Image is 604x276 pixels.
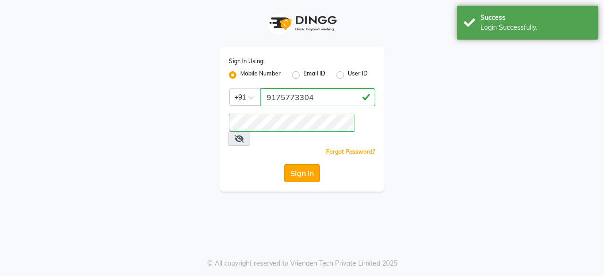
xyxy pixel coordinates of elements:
label: Email ID [303,69,325,81]
input: Username [229,114,354,132]
input: Username [260,88,375,106]
a: Forgot Password? [326,148,375,155]
label: Sign In Using: [229,57,265,66]
img: logo1.svg [264,9,340,37]
div: Success [480,13,591,23]
label: Mobile Number [240,69,281,81]
div: Login Successfully. [480,23,591,33]
label: User ID [348,69,368,81]
button: Sign In [284,164,320,182]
